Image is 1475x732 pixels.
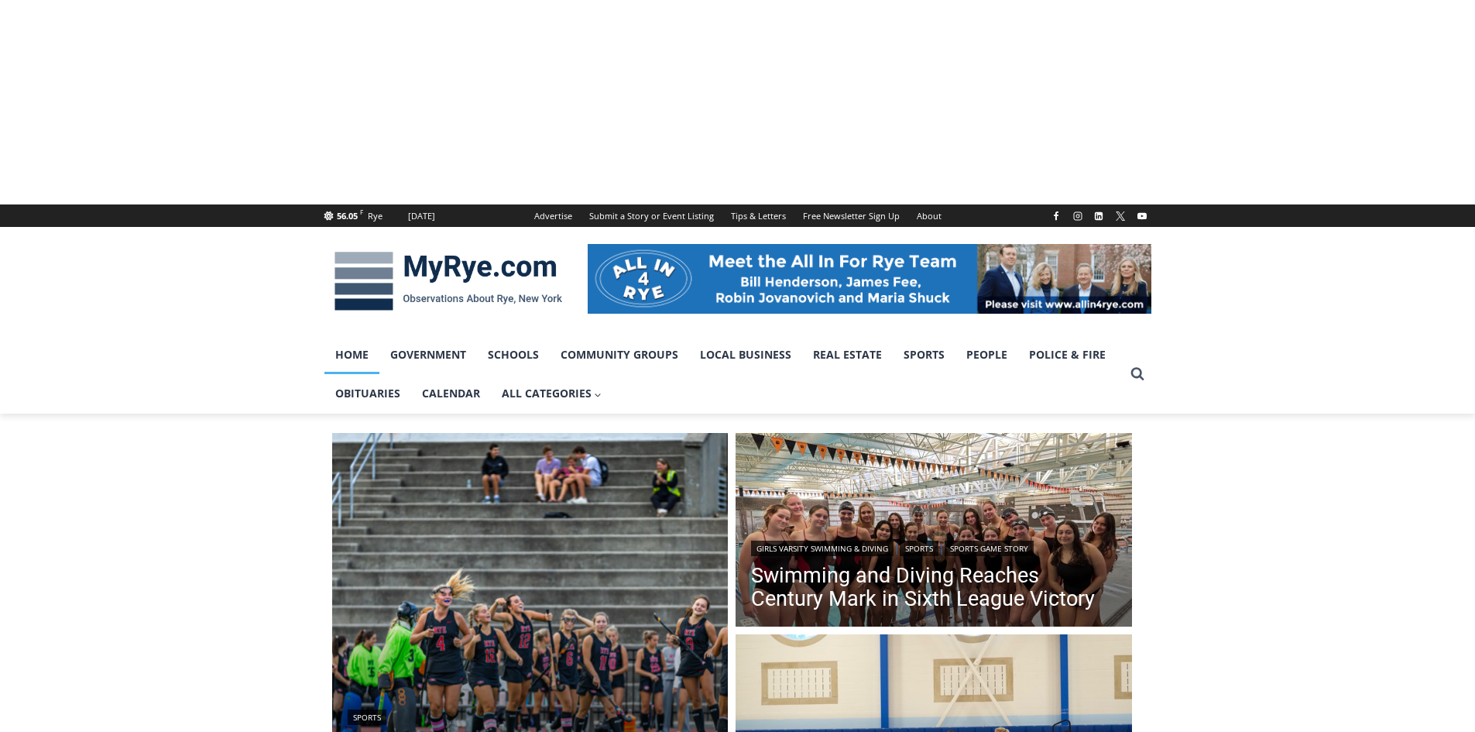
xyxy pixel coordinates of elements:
a: Free Newsletter Sign Up [794,204,908,227]
a: Community Groups [550,335,689,374]
a: Facebook [1047,207,1065,225]
a: Sports [900,541,938,556]
a: Sports Game Story [945,541,1034,556]
a: All Categories [491,374,613,413]
a: Swimming and Diving Reaches Century Mark in Sixth League Victory [751,564,1117,610]
span: All Categories [502,385,602,402]
a: Sports [893,335,955,374]
nav: Secondary Navigation [526,204,950,227]
a: Sports [348,710,386,725]
a: Linkedin [1089,207,1108,225]
a: Advertise [526,204,581,227]
a: Government [379,335,477,374]
a: Read More Swimming and Diving Reaches Century Mark in Sixth League Victory [736,433,1132,631]
a: YouTube [1133,207,1151,225]
img: (PHOTO: The Rye - Rye Neck - Blind Brook Swim and Dive team from a victory on September 19, 2025.... [736,433,1132,631]
button: View Search Form [1123,360,1151,388]
a: Obituaries [324,374,411,413]
a: Girls Varsity Swimming & Diving [751,541,894,556]
div: Rye [368,209,382,223]
a: Home [324,335,379,374]
a: People [955,335,1018,374]
nav: Primary Navigation [324,335,1123,414]
a: X [1111,207,1130,225]
a: Local Business [689,335,802,374]
img: All in for Rye [588,244,1151,314]
a: Submit a Story or Event Listing [581,204,722,227]
div: [DATE] [408,209,435,223]
img: MyRye.com [324,241,572,321]
a: About [908,204,950,227]
a: Calendar [411,374,491,413]
a: Real Estate [802,335,893,374]
div: | | [751,538,1117,556]
a: Schools [477,335,550,374]
span: F [360,208,363,216]
a: Police & Fire [1018,335,1117,374]
span: 56.05 [337,210,358,222]
a: Tips & Letters [722,204,794,227]
a: Instagram [1069,207,1087,225]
